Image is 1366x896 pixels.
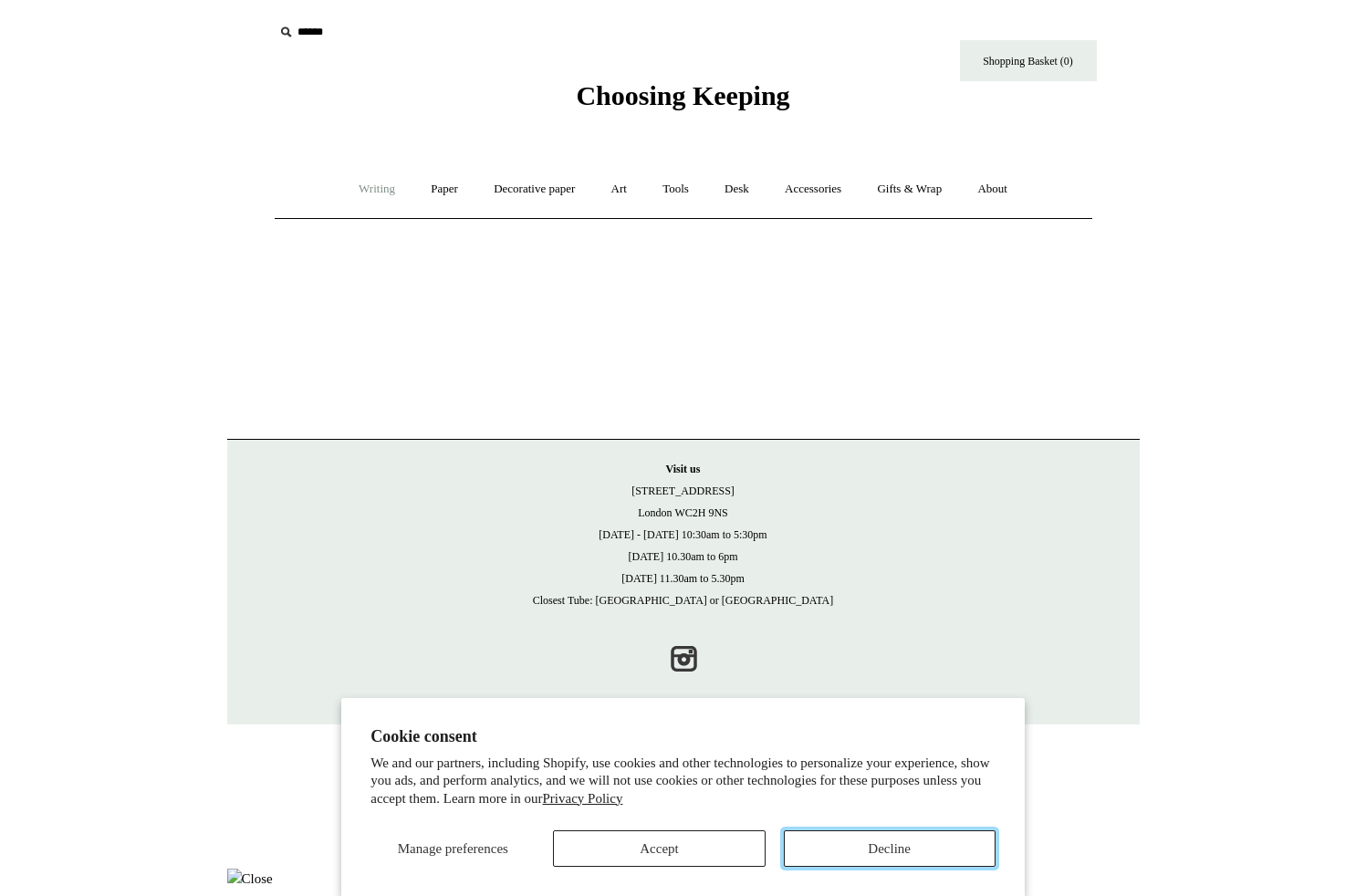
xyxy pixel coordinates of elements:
span: Choosing Keeping [576,80,789,110]
button: Manage preferences [370,830,535,867]
a: Privacy Policy [543,791,623,806]
button: Decline [784,830,996,867]
h2: Cookie consent [370,727,996,746]
a: Shopping Basket (0) [960,40,1097,81]
a: Instagram [663,639,704,679]
p: We and our partners, including Shopify, use cookies and other technologies to personalize your ex... [370,755,996,808]
span: Close [242,871,273,886]
a: Gifts & Wrap [860,165,958,214]
button: Accept [553,830,765,867]
span: Manage preferences [398,841,508,856]
a: Tools [646,165,705,214]
a: Writing [342,165,412,214]
a: Paper [414,165,474,214]
a: Choosing Keeping [576,95,789,108]
img: close_circle.png [227,869,242,883]
p: [STREET_ADDRESS] London WC2H 9NS [DATE] - [DATE] 10:30am to 5:30pm [DATE] 10.30am to 6pm [DATE] 1... [245,458,1121,611]
a: Art [595,165,643,214]
a: Accessories [768,165,858,214]
strong: Visit us [666,463,701,475]
a: About [961,165,1024,214]
a: Desk [708,165,766,214]
a: Decorative paper [477,165,591,214]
